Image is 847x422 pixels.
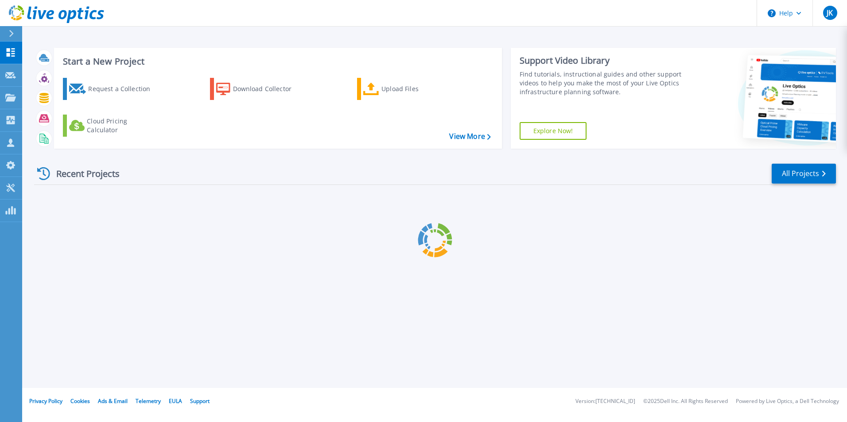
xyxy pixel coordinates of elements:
li: © 2025 Dell Inc. All Rights Reserved [643,399,728,404]
a: Ads & Email [98,397,128,405]
div: Recent Projects [34,163,132,184]
h3: Start a New Project [63,57,490,66]
div: Upload Files [381,80,452,98]
div: Cloud Pricing Calculator [87,117,158,134]
a: Cloud Pricing Calculator [63,115,162,137]
a: Support [190,397,210,405]
div: Download Collector [233,80,304,98]
a: Download Collector [210,78,309,100]
div: Find tutorials, instructional guides and other support videos to help you make the most of your L... [520,70,685,96]
a: All Projects [772,164,836,184]
a: EULA [169,397,182,405]
li: Powered by Live Optics, a Dell Technology [736,399,839,404]
a: Explore Now! [520,122,587,140]
a: View More [449,132,490,141]
div: Support Video Library [520,55,685,66]
div: Request a Collection [88,80,159,98]
a: Privacy Policy [29,397,62,405]
a: Cookies [70,397,90,405]
li: Version: [TECHNICAL_ID] [575,399,635,404]
a: Upload Files [357,78,456,100]
a: Request a Collection [63,78,162,100]
a: Telemetry [136,397,161,405]
span: JK [827,9,833,16]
